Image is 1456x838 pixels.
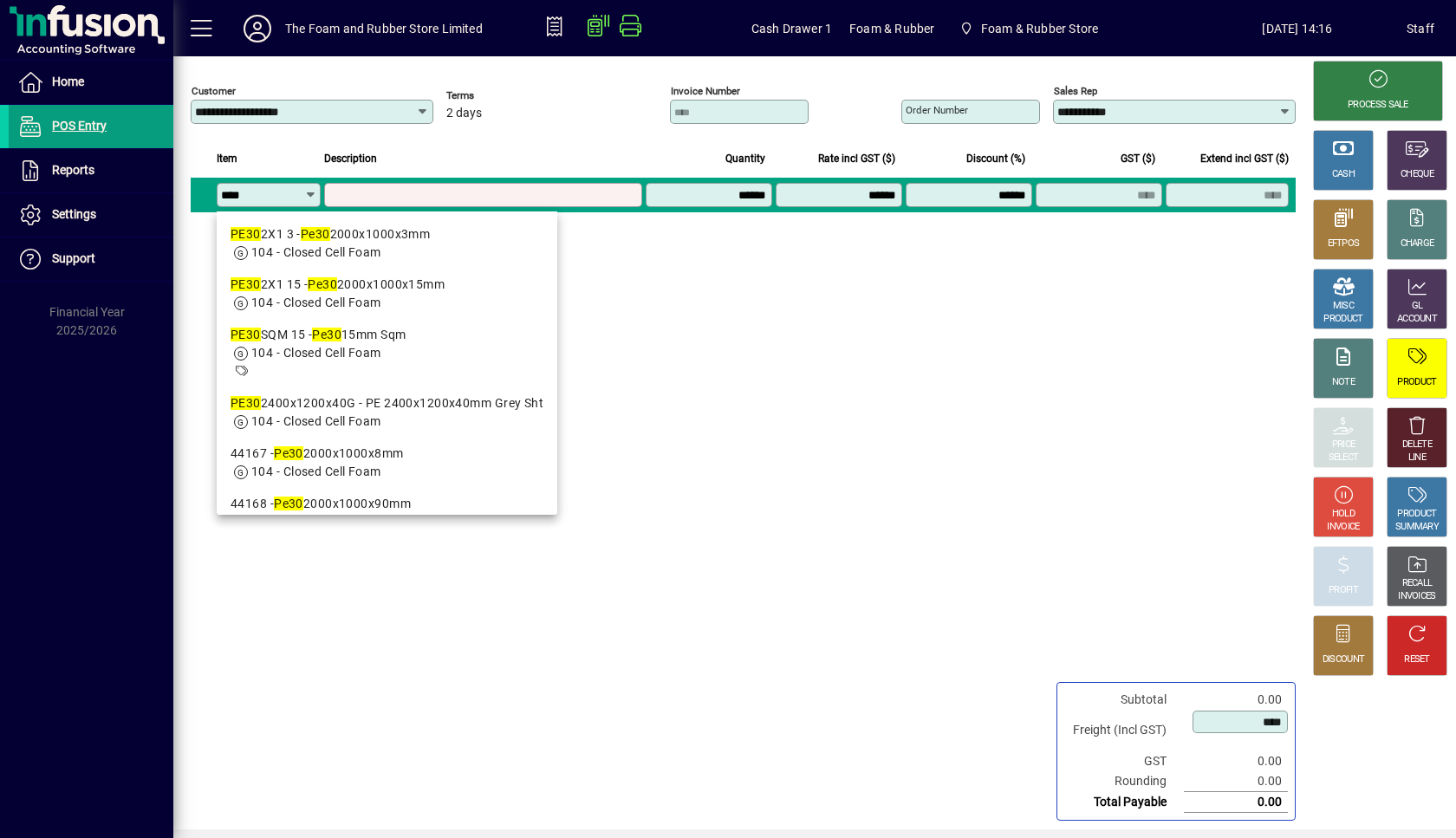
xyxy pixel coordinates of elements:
[1064,690,1184,710] td: Subtotal
[818,149,895,168] span: Rate incl GST ($)
[1332,438,1355,451] div: PRICE
[1200,149,1289,168] span: Extend incl GST ($)
[1184,771,1288,792] td: 0.00
[1184,751,1288,771] td: 0.00
[285,15,483,42] div: The Foam and Rubber Store Limited
[230,13,285,44] button: Profile
[849,15,934,42] span: Foam & Rubber
[1407,15,1434,42] div: Staff
[1064,792,1184,813] td: Total Payable
[251,296,381,309] span: 104 - Closed Cell Foam
[671,85,740,97] mat-label: Invoice number
[1054,85,1097,97] mat-label: Sales rep
[1188,15,1407,42] span: [DATE] 14:16
[231,326,543,344] div: SQM 15 - 15mm Sqm
[231,445,543,463] div: 44167 - 2000x1000x8mm
[1064,751,1184,771] td: GST
[446,90,550,101] span: Terms
[231,276,543,294] div: 2X1 15 - 2000x1000x15mm
[192,85,236,97] mat-label: Customer
[301,227,330,241] em: Pe30
[966,149,1025,168] span: Discount (%)
[1397,376,1436,389] div: PRODUCT
[52,251,95,265] span: Support
[1395,521,1439,534] div: SUMMARY
[952,13,1105,44] span: Foam & Rubber Store
[1398,590,1435,603] div: INVOICES
[231,227,261,241] em: PE30
[1332,376,1355,389] div: NOTE
[9,237,173,281] a: Support
[308,277,337,291] em: Pe30
[1397,313,1437,326] div: ACCOUNT
[725,149,765,168] span: Quantity
[906,104,968,116] mat-label: Order number
[251,346,381,360] span: 104 - Closed Cell Foam
[231,495,543,513] div: 44168 - 2000x1000x90mm
[1412,300,1423,313] div: GL
[217,488,557,538] mat-option: 44168 - Pe30 2000x1000x90mm
[52,75,84,88] span: Home
[1402,577,1433,590] div: RECALL
[231,277,261,291] em: PE30
[1332,168,1355,181] div: CASH
[1323,653,1364,666] div: DISCOUNT
[217,438,557,488] mat-option: 44167 - Pe30 2000x1000x8mm
[231,396,261,410] em: PE30
[1401,237,1434,250] div: CHARGE
[1323,313,1362,326] div: PRODUCT
[1064,771,1184,792] td: Rounding
[274,446,303,460] em: Pe30
[217,269,557,319] mat-option: PE302X1 15 - Pe30 2000x1000x15mm
[446,107,482,120] span: 2 days
[217,149,237,168] span: Item
[251,464,381,478] span: 104 - Closed Cell Foam
[52,119,107,133] span: POS Entry
[324,149,377,168] span: Description
[1408,451,1426,464] div: LINE
[231,328,261,341] em: PE30
[1184,792,1288,813] td: 0.00
[1328,237,1360,250] div: EFTPOS
[1327,521,1359,534] div: INVOICE
[1401,168,1433,181] div: CHEQUE
[274,497,303,510] em: Pe30
[251,245,381,259] span: 104 - Closed Cell Foam
[217,218,557,269] mat-option: PE302X1 3 - Pe30 2000x1000x3mm
[231,394,543,413] div: 2400x1200x40G - PE 2400x1200x40mm Grey Sht
[1329,584,1358,597] div: PROFIT
[9,61,173,104] a: Home
[1332,508,1355,521] div: HOLD
[1329,451,1359,464] div: SELECT
[217,319,557,387] mat-option: PE30SQM 15 - Pe30 15mm Sqm
[52,163,94,177] span: Reports
[1348,99,1408,112] div: PROCESS SALE
[1397,508,1436,521] div: PRODUCT
[9,149,173,192] a: Reports
[217,387,557,438] mat-option: PE302400x1200x40G - PE 2400x1200x40mm Grey Sht
[751,15,832,42] span: Cash Drawer 1
[981,15,1098,42] span: Foam & Rubber Store
[1404,653,1430,666] div: RESET
[1121,149,1155,168] span: GST ($)
[9,193,173,237] a: Settings
[1333,300,1354,313] div: MISC
[1402,438,1432,451] div: DELETE
[251,414,381,428] span: 104 - Closed Cell Foam
[1064,710,1184,751] td: Freight (Incl GST)
[1184,690,1288,710] td: 0.00
[312,328,341,341] em: Pe30
[52,207,96,221] span: Settings
[231,225,543,244] div: 2X1 3 - 2000x1000x3mm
